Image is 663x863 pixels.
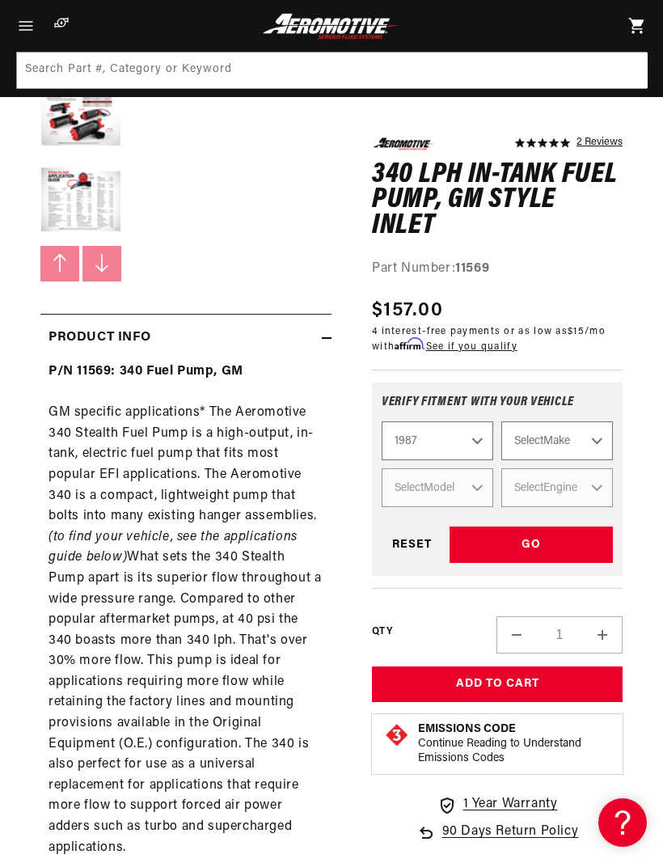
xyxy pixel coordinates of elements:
p: Continue Reading to Understand Emissions Codes [418,737,610,766]
span: Affirm [395,337,423,349]
a: 90 Days Return Policy [416,822,579,843]
button: Slide left [40,246,79,281]
select: Year [382,421,493,460]
span: $15 [568,326,585,336]
button: Add to Cart [372,666,623,702]
h1: 340 LPH In-Tank Fuel Pump, GM Style Inlet [372,162,623,239]
a: 1 Year Warranty [437,794,558,815]
a: 2 reviews [576,137,623,149]
button: Load image 6 in gallery view [40,72,121,153]
span: 1 Year Warranty [463,794,558,815]
p: 4 interest-free payments or as low as /mo with . [372,324,623,353]
summary: Product Info [40,315,331,362]
select: Model [382,468,493,507]
strong: 11569 [455,262,489,275]
div: Reset [382,527,441,563]
button: Emissions CodeContinue Reading to Understand Emissions Codes [418,722,610,766]
button: Slide right [82,246,121,281]
strong: Emissions Code [418,723,516,735]
div: Part Number: [372,259,623,280]
button: Load image 7 in gallery view [40,161,121,242]
img: Aeromotive [260,13,403,40]
em: (to find your vehicle, see the applications guide below) [49,531,298,565]
a: See if you qualify - Learn more about Affirm Financing (opens in modal) [426,341,517,351]
h2: Product Info [49,328,150,349]
div: Verify fitment with your vehicle [382,396,613,421]
select: Make [501,421,613,460]
span: 90 Days Return Policy [442,822,579,843]
strong: P/N 11569: 340 Fuel Pump, GM [49,365,243,378]
input: Search Part #, Category or Keyword [17,53,648,88]
span: $157.00 [372,295,443,324]
select: Engine [501,468,613,507]
label: QTY [372,625,392,639]
img: Emissions code [384,722,410,748]
button: Search Part #, Category or Keyword [610,53,646,88]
